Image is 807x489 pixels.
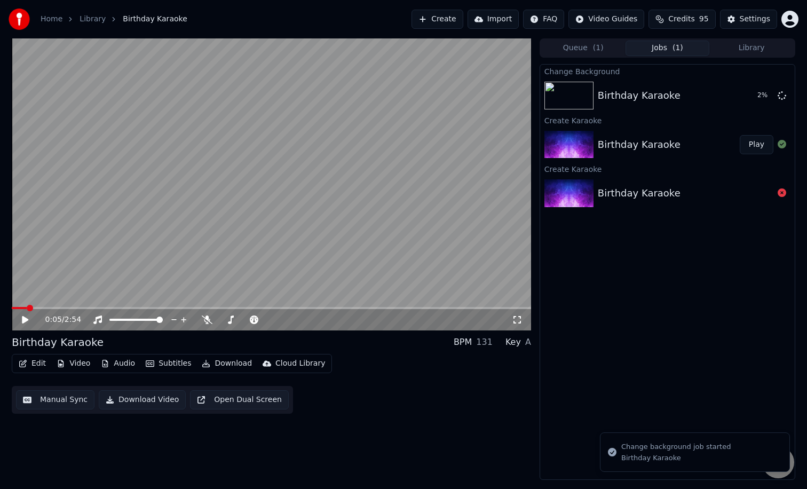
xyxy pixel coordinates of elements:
div: 131 [476,336,493,349]
div: Birthday Karaoke [598,88,681,103]
button: Queue [541,41,626,56]
button: Video [52,356,94,371]
a: Home [41,14,62,25]
nav: breadcrumb [41,14,187,25]
a: Library [80,14,106,25]
button: Jobs [626,41,710,56]
button: Create [412,10,463,29]
div: Birthday Karaoke [12,335,104,350]
div: Change Background [540,65,795,77]
button: Subtitles [141,356,195,371]
div: Change background job started [621,441,731,452]
button: Edit [14,356,50,371]
div: Birthday Karaoke [598,137,681,152]
div: Key [505,336,521,349]
button: Open Dual Screen [190,390,289,409]
div: Cloud Library [275,358,325,369]
span: ( 1 ) [672,43,683,53]
button: FAQ [523,10,564,29]
div: 2 % [757,91,773,100]
div: Create Karaoke [540,114,795,127]
span: 0:05 [45,314,62,325]
button: Import [468,10,519,29]
span: Birthday Karaoke [123,14,187,25]
button: Settings [720,10,777,29]
button: Download [197,356,256,371]
button: Credits95 [648,10,715,29]
button: Download Video [99,390,186,409]
span: 2:54 [65,314,81,325]
button: Library [709,41,794,56]
div: / [45,314,71,325]
div: A [525,336,531,349]
div: Birthday Karaoke [598,186,681,201]
button: Play [740,135,773,154]
button: Audio [97,356,139,371]
div: Settings [740,14,770,25]
span: ( 1 ) [593,43,604,53]
button: Video Guides [568,10,644,29]
span: 95 [699,14,709,25]
div: Birthday Karaoke [621,453,731,463]
button: Manual Sync [16,390,94,409]
img: youka [9,9,30,30]
div: Create Karaoke [540,162,795,175]
div: BPM [454,336,472,349]
span: Credits [668,14,694,25]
